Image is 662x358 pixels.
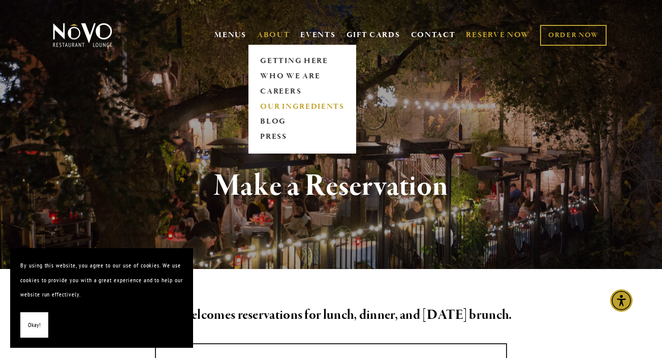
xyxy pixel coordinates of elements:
[214,30,246,40] a: MENUS
[10,248,193,348] section: Cookie banner
[466,25,530,45] a: RESERVE NOW
[257,130,348,145] a: PRESS
[346,25,400,45] a: GIFT CARDS
[257,69,348,84] a: WHO WE ARE
[20,312,48,338] button: Okay!
[257,84,348,99] a: CAREERS
[257,53,348,69] a: GETTING HERE
[20,258,183,302] p: By using this website, you agree to our use of cookies. We use cookies to provide you with a grea...
[51,22,114,48] img: Novo Restaurant &amp; Lounge
[257,99,348,114] a: OUR INGREDIENTS
[68,305,594,326] h2: Novo welcomes reservations for lunch, dinner, and [DATE] brunch.
[214,167,448,205] strong: Make a Reservation
[610,289,633,312] div: Accessibility Menu
[257,30,290,40] a: ABOUT
[540,25,607,46] a: ORDER NOW
[411,25,456,45] a: CONTACT
[300,30,335,40] a: EVENTS
[28,318,41,333] span: Okay!
[257,114,348,130] a: BLOG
